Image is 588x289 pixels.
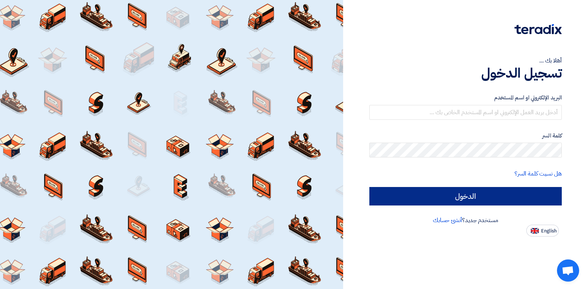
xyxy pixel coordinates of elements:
img: Teradix logo [514,24,562,34]
label: كلمة السر [369,132,562,140]
span: English [541,228,557,234]
label: البريد الإلكتروني او اسم المستخدم [369,93,562,102]
button: English [526,225,559,237]
input: الدخول [369,187,562,205]
input: أدخل بريد العمل الإلكتروني او اسم المستخدم الخاص بك ... [369,105,562,120]
img: en-US.png [531,228,539,234]
a: أنشئ حسابك [433,216,462,225]
h1: تسجيل الدخول [369,65,562,81]
a: Open chat [557,259,579,282]
div: أهلا بك ... [369,56,562,65]
a: هل نسيت كلمة السر؟ [514,169,562,178]
div: مستخدم جديد؟ [369,216,562,225]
